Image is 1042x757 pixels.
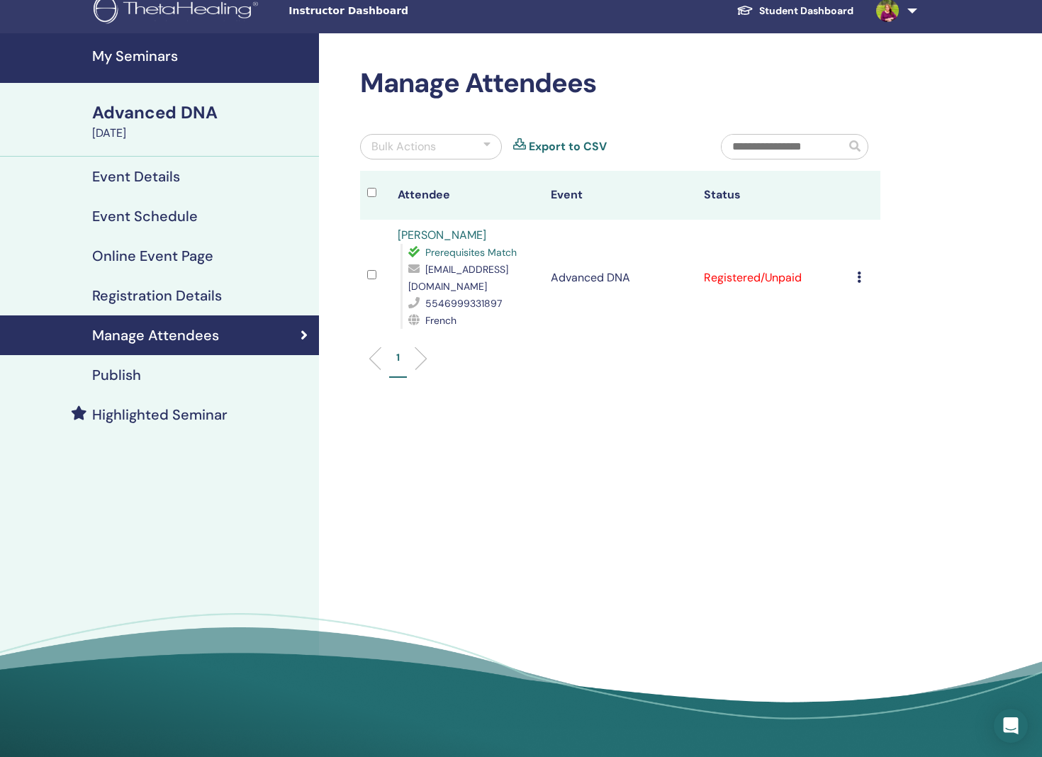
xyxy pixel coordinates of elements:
[697,171,850,220] th: Status
[398,228,486,242] a: [PERSON_NAME]
[92,168,180,185] h4: Event Details
[92,366,141,383] h4: Publish
[360,67,880,100] h2: Manage Attendees
[736,4,754,16] img: graduation-cap-white.svg
[396,350,400,365] p: 1
[425,246,517,259] span: Prerequisites Match
[92,47,310,65] h4: My Seminars
[288,4,501,18] span: Instructor Dashboard
[92,101,310,125] div: Advanced DNA
[92,406,228,423] h4: Highlighted Seminar
[425,297,502,310] span: 5546999331897
[371,138,436,155] div: Bulk Actions
[544,171,697,220] th: Event
[92,327,219,344] h4: Manage Attendees
[92,247,213,264] h4: Online Event Page
[92,287,222,304] h4: Registration Details
[529,138,607,155] a: Export to CSV
[391,171,544,220] th: Attendee
[92,208,198,225] h4: Event Schedule
[84,101,319,142] a: Advanced DNA[DATE]
[544,220,697,336] td: Advanced DNA
[92,125,310,142] div: [DATE]
[994,709,1028,743] div: Open Intercom Messenger
[408,263,508,293] span: [EMAIL_ADDRESS][DOMAIN_NAME]
[425,314,456,327] span: French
